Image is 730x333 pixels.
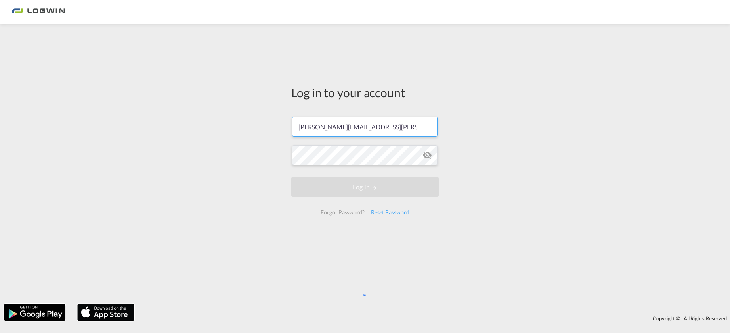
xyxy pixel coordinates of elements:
button: LOGIN [291,177,439,197]
input: Enter email/phone number [292,117,438,137]
div: Copyright © . All Rights Reserved [138,312,730,325]
img: google.png [3,303,66,322]
div: Forgot Password? [317,205,367,219]
img: bc73a0e0d8c111efacd525e4c8ad7d32.png [12,3,65,21]
img: apple.png [76,303,135,322]
div: Log in to your account [291,84,439,101]
div: Reset Password [368,205,413,219]
md-icon: icon-eye-off [422,150,432,160]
